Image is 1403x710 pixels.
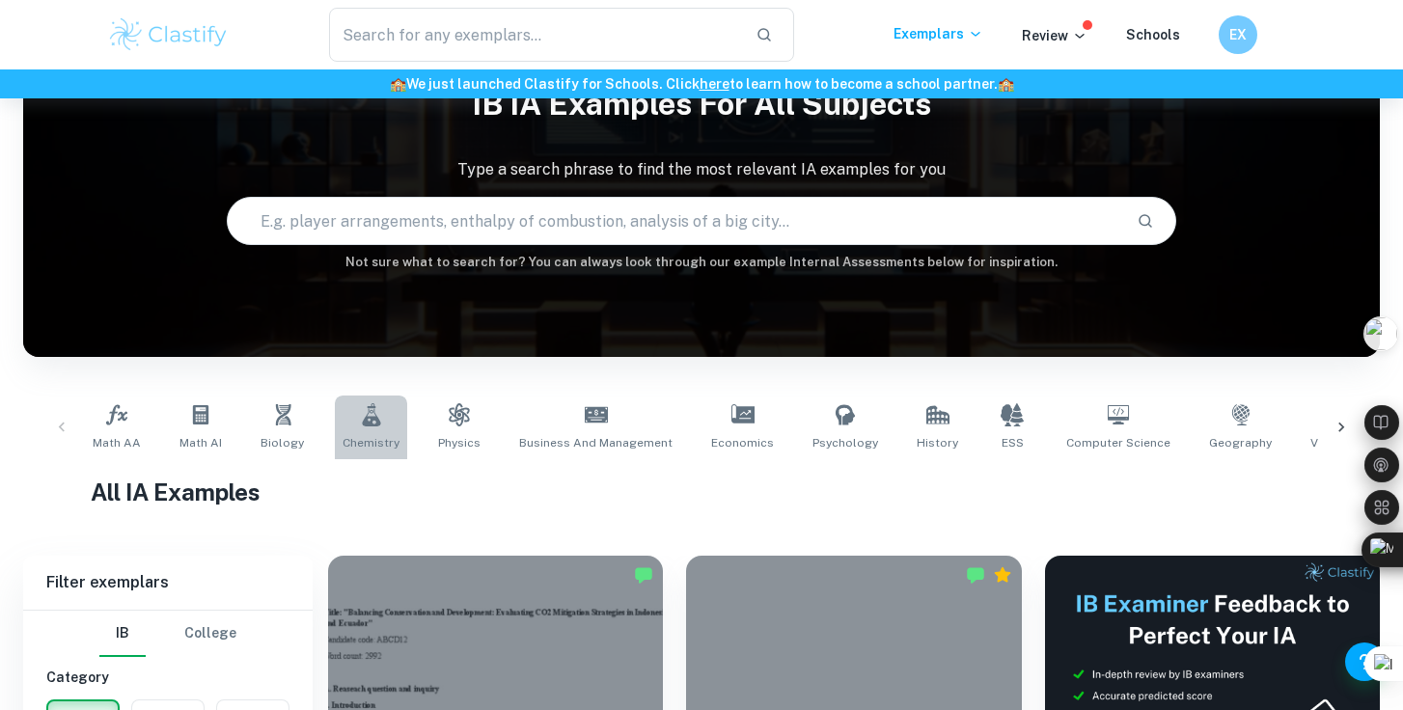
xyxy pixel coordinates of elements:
input: E.g. player arrangements, enthalpy of combustion, analysis of a big city... [228,194,1121,248]
button: Search [1129,205,1162,237]
div: Filter type choice [99,611,236,657]
button: Help and Feedback [1345,642,1384,681]
p: Exemplars [894,23,983,44]
img: Clastify logo [107,15,230,54]
span: Economics [711,434,774,451]
span: Physics [438,434,481,451]
a: here [700,76,729,92]
span: Computer Science [1066,434,1170,451]
span: Business and Management [519,434,673,451]
p: Type a search phrase to find the most relevant IA examples for you [23,158,1380,181]
h6: We just launched Clastify for Schools. Click to learn how to become a school partner. [4,73,1399,95]
span: ESS [1002,434,1024,451]
button: College [184,611,236,657]
span: Psychology [812,434,878,451]
p: Review [1022,25,1087,46]
input: Search for any exemplars... [329,8,740,62]
img: Marked [634,565,653,585]
span: Biology [261,434,304,451]
h1: All IA Examples [91,475,1311,509]
h1: IB IA examples for all subjects [23,73,1380,135]
div: Premium [993,565,1012,585]
span: History [917,434,958,451]
h6: Not sure what to search for? You can always look through our example Internal Assessments below f... [23,253,1380,272]
span: 🏫 [390,76,406,92]
span: Geography [1209,434,1272,451]
h6: Filter exemplars [23,556,313,610]
span: Math AA [93,434,141,451]
img: Marked [966,565,985,585]
h6: Category [46,667,289,688]
span: 🏫 [998,76,1014,92]
span: Math AI [179,434,222,451]
button: EX [1219,15,1257,54]
a: Schools [1126,27,1180,42]
span: Chemistry [343,434,399,451]
button: IB [99,611,146,657]
h6: EX [1227,24,1250,45]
